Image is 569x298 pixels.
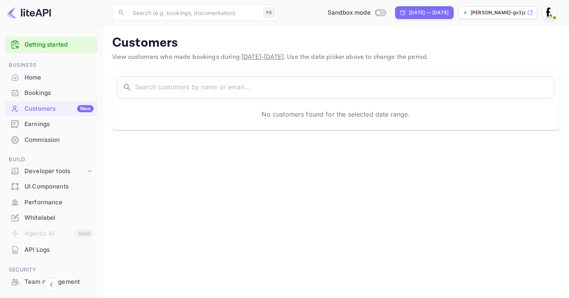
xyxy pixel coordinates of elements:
[5,117,98,132] div: Earnings
[5,101,98,116] a: CustomersNew
[24,198,94,207] div: Performance
[24,182,94,191] div: UI Components
[5,242,98,257] a: API Logs
[5,195,98,209] a: Performance
[543,6,556,19] img: Craig Freemantle
[5,155,98,164] span: Build
[128,5,260,21] input: Search (e.g. bookings, documentation)
[5,266,98,274] span: Security
[5,164,98,178] div: Developer tools
[24,136,94,145] div: Commission
[5,85,98,101] div: Bookings
[263,8,275,18] div: ⌘K
[5,117,98,131] a: Earnings
[5,61,98,70] span: Business
[395,6,454,19] div: Click to change the date range period
[112,35,560,51] p: Customers
[409,9,448,16] div: [DATE] — [DATE]
[24,120,94,129] div: Earnings
[24,40,94,49] a: Getting started
[135,76,555,98] input: Search customers by name or email...
[5,195,98,210] div: Performance
[112,53,428,61] span: View customers who made bookings during . Use the date picker above to change the period.
[5,274,98,289] a: Team management
[262,109,410,119] p: No customers found for the selected date range.
[5,85,98,100] a: Bookings
[24,213,94,223] div: Whitelabel
[5,179,98,194] a: UI Components
[24,245,94,255] div: API Logs
[24,73,94,82] div: Home
[24,277,94,287] div: Team management
[471,9,526,16] p: [PERSON_NAME]-gv3jz...
[5,37,98,53] div: Getting started
[5,132,98,148] div: Commission
[6,6,51,19] img: LiteAPI logo
[44,277,58,292] button: Collapse navigation
[328,8,371,17] span: Sandbox mode
[24,89,94,98] div: Bookings
[24,167,86,176] div: Developer tools
[5,210,98,225] a: Whitelabel
[324,8,389,17] div: Switch to Production mode
[5,132,98,147] a: Commission
[24,104,94,113] div: Customers
[241,53,284,61] span: [DATE] - [DATE]
[5,70,98,85] a: Home
[77,105,94,112] div: New
[5,179,98,194] div: UI Components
